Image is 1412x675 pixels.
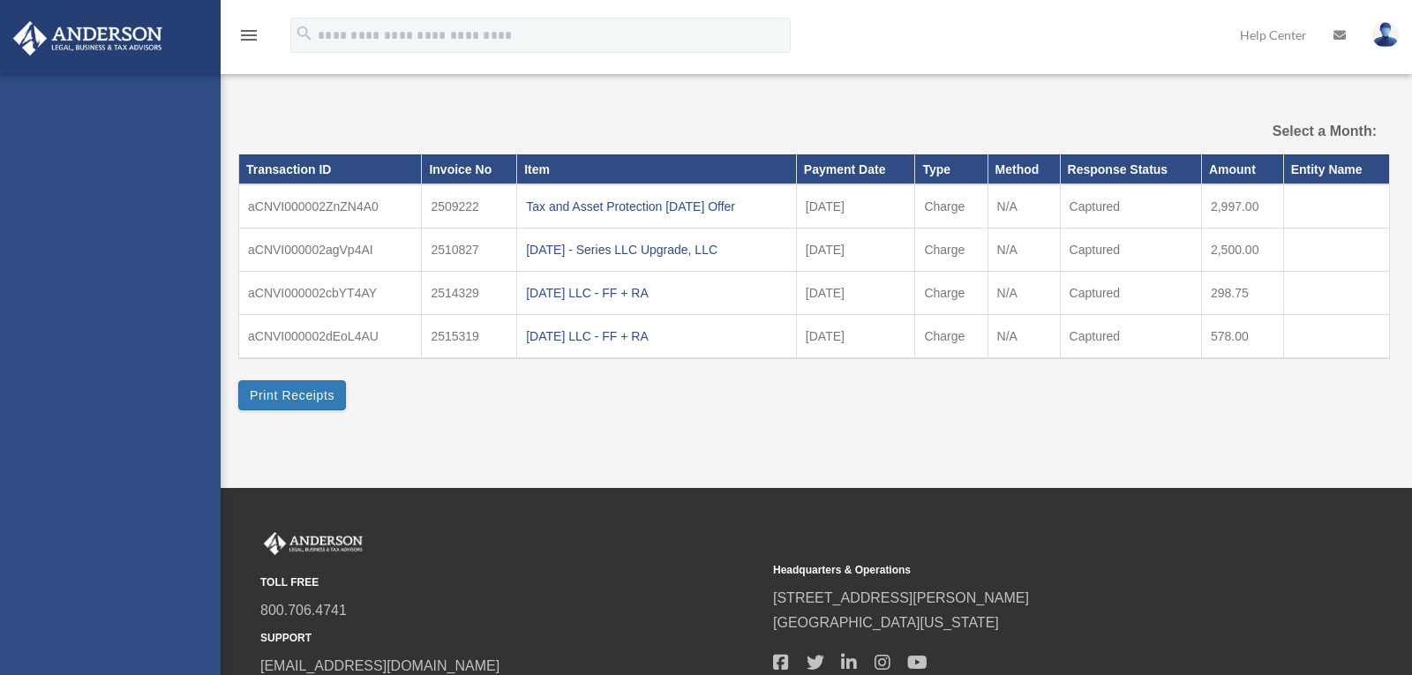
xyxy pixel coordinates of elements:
[773,561,1273,580] small: Headquarters & Operations
[988,154,1060,184] th: Method
[422,229,517,272] td: 2510827
[260,629,761,648] small: SUPPORT
[796,315,915,359] td: [DATE]
[526,194,787,219] div: Tax and Asset Protection [DATE] Offer
[239,229,422,272] td: aCNVI000002agVp4AI
[238,380,346,410] button: Print Receipts
[1201,184,1283,229] td: 2,997.00
[239,272,422,315] td: aCNVI000002cbYT4AY
[238,25,259,46] i: menu
[988,184,1060,229] td: N/A
[1060,229,1201,272] td: Captured
[239,184,422,229] td: aCNVI000002ZnZN4A0
[422,315,517,359] td: 2515319
[988,272,1060,315] td: N/A
[796,272,915,315] td: [DATE]
[1212,119,1378,144] label: Select a Month:
[295,24,314,43] i: search
[238,31,259,46] a: menu
[1201,154,1283,184] th: Amount
[526,237,787,262] div: [DATE] - Series LLC Upgrade, LLC
[8,21,168,56] img: Anderson Advisors Platinum Portal
[1060,154,1201,184] th: Response Status
[260,658,499,673] a: [EMAIL_ADDRESS][DOMAIN_NAME]
[773,615,999,630] a: [GEOGRAPHIC_DATA][US_STATE]
[915,272,988,315] td: Charge
[1060,272,1201,315] td: Captured
[1372,22,1399,48] img: User Pic
[422,184,517,229] td: 2509222
[260,603,347,618] a: 800.706.4741
[773,590,1029,605] a: [STREET_ADDRESS][PERSON_NAME]
[915,184,988,229] td: Charge
[239,315,422,359] td: aCNVI000002dEoL4AU
[1060,184,1201,229] td: Captured
[1201,315,1283,359] td: 578.00
[1060,315,1201,359] td: Captured
[526,324,787,349] div: [DATE] LLC - FF + RA
[915,315,988,359] td: Charge
[422,272,517,315] td: 2514329
[796,184,915,229] td: [DATE]
[796,154,915,184] th: Payment Date
[1201,229,1283,272] td: 2,500.00
[239,154,422,184] th: Transaction ID
[796,229,915,272] td: [DATE]
[260,574,761,592] small: TOLL FREE
[260,532,366,555] img: Anderson Advisors Platinum Portal
[526,281,787,305] div: [DATE] LLC - FF + RA
[915,229,988,272] td: Charge
[1283,154,1389,184] th: Entity Name
[517,154,797,184] th: Item
[422,154,517,184] th: Invoice No
[1201,272,1283,315] td: 298.75
[915,154,988,184] th: Type
[988,229,1060,272] td: N/A
[988,315,1060,359] td: N/A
